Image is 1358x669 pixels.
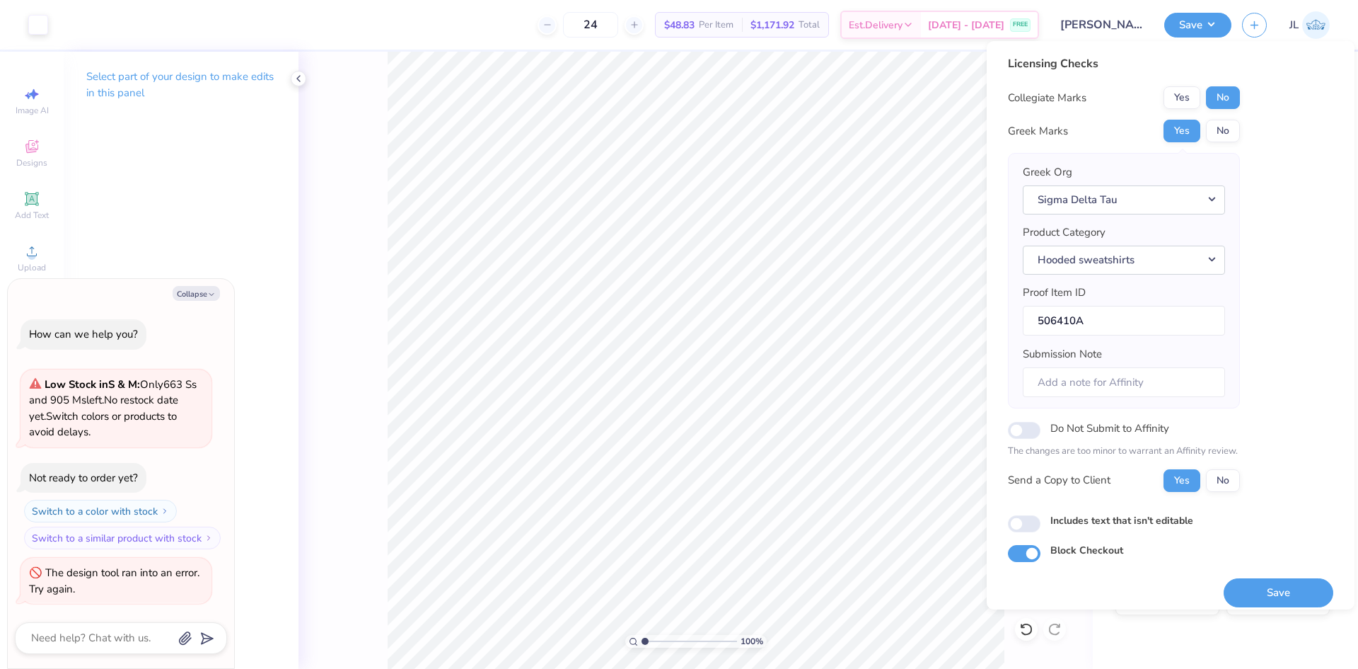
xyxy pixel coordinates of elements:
[563,12,618,38] input: – –
[1008,472,1110,488] div: Send a Copy to Client
[16,157,47,168] span: Designs
[15,210,49,221] span: Add Text
[1289,11,1330,39] a: JL
[18,262,46,273] span: Upload
[1008,445,1240,459] p: The changes are too minor to warrant an Affinity review.
[29,471,138,485] div: Not ready to order yet?
[1008,90,1086,106] div: Collegiate Marks
[1023,285,1086,301] label: Proof Item ID
[1163,469,1200,492] button: Yes
[1050,543,1123,558] label: Block Checkout
[173,286,220,301] button: Collapse
[29,566,199,596] div: The design tool ran into an error. Try again.
[1023,164,1072,181] label: Greek Org
[849,18,903,33] span: Est. Delivery
[24,527,221,549] button: Switch to a similar product with stock
[1050,419,1169,438] label: Do Not Submit to Affinity
[1206,469,1240,492] button: No
[45,377,140,391] strong: Low Stock in S & M :
[1289,17,1299,33] span: JL
[928,18,1004,33] span: [DATE] - [DATE]
[1008,123,1068,139] div: Greek Marks
[1023,185,1225,215] button: Sigma Delta Tau
[1206,86,1240,109] button: No
[799,18,820,33] span: Total
[664,18,695,33] span: $48.83
[1206,120,1240,142] button: No
[1224,578,1333,607] button: Save
[161,507,169,515] img: Switch to a color with stock
[1163,86,1200,109] button: Yes
[204,534,213,542] img: Switch to a similar product with stock
[1008,55,1240,72] div: Licensing Checks
[741,635,763,648] span: 100 %
[699,18,733,33] span: Per Item
[1023,346,1102,362] label: Submission Note
[1013,20,1028,30] span: FREE
[16,105,49,116] span: Image AI
[1023,367,1225,398] input: Add a note for Affinity
[29,327,138,341] div: How can we help you?
[29,377,197,440] span: Only 663 Ss and 905 Ms left. Switch colors or products to avoid delays.
[24,500,177,522] button: Switch to a color with stock
[1164,13,1231,38] button: Save
[1163,120,1200,142] button: Yes
[1050,513,1193,528] label: Includes text that isn't editable
[1023,224,1105,241] label: Product Category
[1302,11,1330,39] img: Jairo Laqui
[86,69,276,101] p: Select part of your design to make edits in this panel
[750,18,794,33] span: $1,171.92
[29,393,178,423] span: No restock date yet.
[1050,11,1154,39] input: Untitled Design
[1023,246,1225,275] button: Hooded sweatshirts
